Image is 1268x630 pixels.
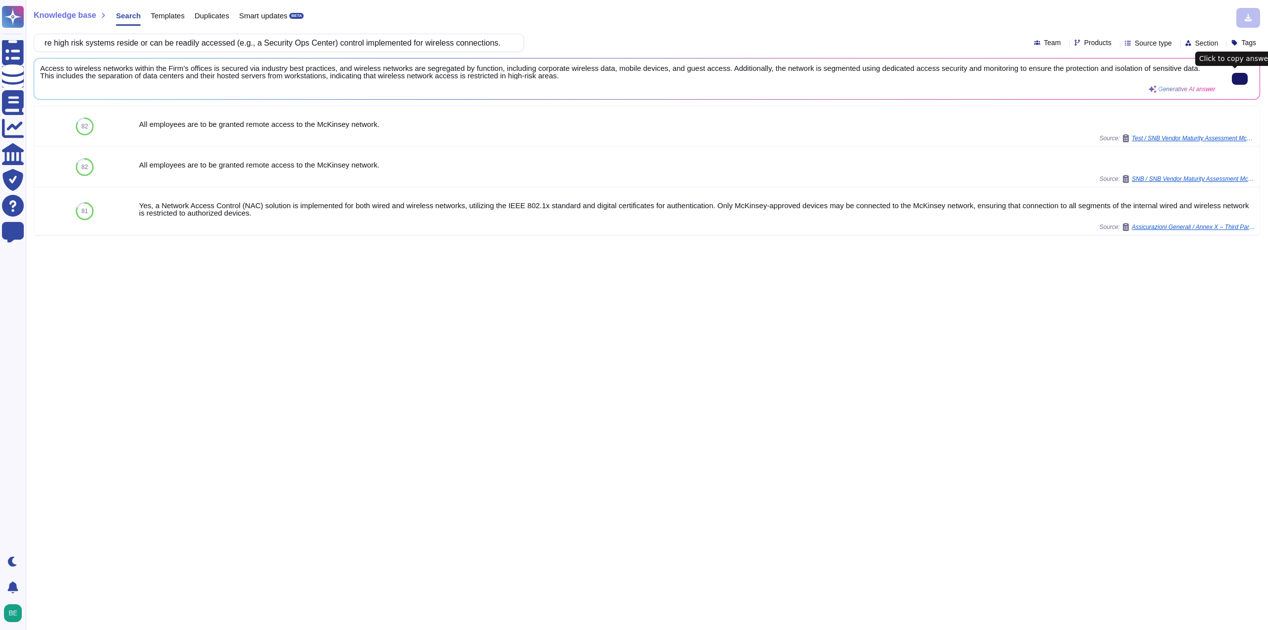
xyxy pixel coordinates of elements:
span: Products [1084,39,1111,46]
span: 82 [81,164,88,170]
span: 81 [81,208,88,214]
span: Source type [1135,40,1172,47]
span: Smart updates [239,12,288,19]
span: Tags [1241,39,1256,46]
span: Test / SNB Vendor Maturity Assessment McKinsey & Company v.1.0 [1132,135,1256,141]
span: Templates [151,12,184,19]
span: Access to wireless networks within the Firm’s offices is secured via industry best practices, and... [40,64,1215,79]
span: Source: [1100,175,1256,183]
span: 82 [81,123,88,129]
span: Knowledge base [34,11,96,19]
div: Yes, a Network Access Control (NAC) solution is implemented for both wired and wireless networks,... [139,202,1256,217]
input: Search a question or template... [39,34,514,52]
span: Duplicates [195,12,229,19]
div: BETA [289,13,304,19]
button: user [2,602,29,624]
span: Generative AI answer [1159,86,1215,92]
span: Team [1044,39,1061,46]
img: user [4,604,22,622]
div: All employees are to be granted remote access to the McKinsey network. [139,161,1256,169]
span: Section [1195,40,1218,47]
span: SNB / SNB Vendor Maturity Assessment McKinsey & Company v.1.0 [1132,176,1256,182]
span: Source: [1100,223,1256,231]
span: Source: [1100,134,1256,142]
span: Search [116,12,141,19]
span: Assicurazioni Generali / Annex X – Third Parties Security Exhibits [PERSON_NAME] v1.1 (2) [1132,224,1256,230]
div: All employees are to be granted remote access to the McKinsey network. [139,120,1256,128]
